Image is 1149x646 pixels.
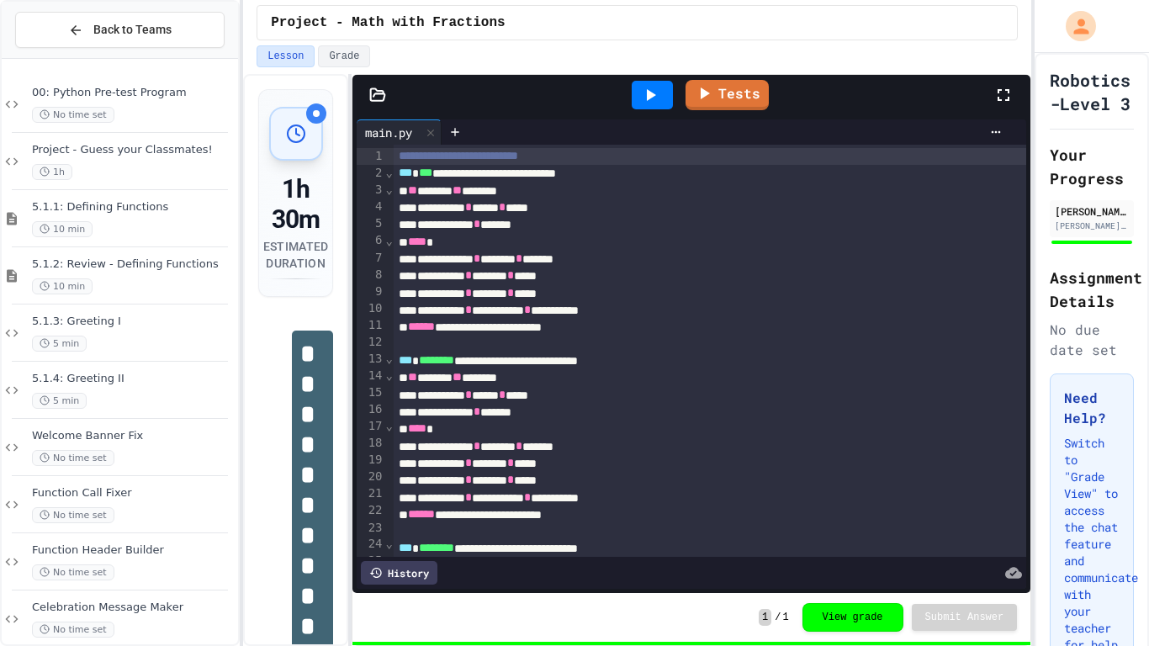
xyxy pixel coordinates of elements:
button: Submit Answer [912,604,1018,631]
div: main.py [357,119,442,145]
div: History [361,561,437,585]
span: 10 min [32,278,93,294]
div: 7 [357,250,384,267]
span: 5.1.1: Defining Functions [32,200,235,214]
span: No time set [32,450,114,466]
div: 12 [357,334,384,351]
div: 24 [357,536,384,553]
div: 14 [357,368,384,384]
div: 25 [357,553,384,569]
span: Fold line [385,234,394,247]
div: 6 [357,232,384,249]
span: Welcome Banner Fix [32,429,235,443]
div: 9 [357,283,384,300]
div: main.py [357,124,421,141]
div: 16 [357,401,384,418]
h2: Your Progress [1050,143,1134,190]
div: 13 [357,351,384,368]
span: Celebration Message Maker [32,601,235,615]
span: 00: Python Pre-test Program [32,86,235,100]
div: 21 [357,485,384,502]
a: Tests [686,80,769,110]
span: 5.1.4: Greeting II [32,372,235,386]
span: 1 [759,609,771,626]
div: 10 [357,300,384,317]
div: 8 [357,267,384,283]
span: 5.1.2: Review - Defining Functions [32,257,235,272]
span: Fold line [385,183,394,196]
button: View grade [802,603,903,632]
div: My Account [1048,7,1100,45]
div: 22 [357,502,384,519]
div: 15 [357,384,384,401]
span: 10 min [32,221,93,237]
span: Function Header Builder [32,543,235,558]
div: [PERSON_NAME][EMAIL_ADDRESS][DOMAIN_NAME] [1055,220,1129,232]
span: Fold line [385,166,394,179]
button: Grade [318,45,370,67]
div: 5 [357,215,384,232]
div: 17 [357,418,384,435]
span: 5 min [32,393,87,409]
span: 5 min [32,336,87,352]
span: No time set [32,107,114,123]
span: Fold line [385,537,394,550]
button: Lesson [257,45,315,67]
div: 2 [357,165,384,182]
div: 19 [357,452,384,469]
div: 23 [357,520,384,537]
div: 11 [357,317,384,334]
span: Project - Guess your Classmates! [32,143,235,157]
span: Fold line [385,419,394,432]
div: 20 [357,469,384,485]
span: 1h [32,164,72,180]
div: 3 [357,182,384,199]
span: Function Call Fixer [32,486,235,500]
span: Project - Math with Fractions [271,13,505,33]
span: No time set [32,564,114,580]
div: [PERSON_NAME] [1055,204,1129,219]
h2: Assignment Details [1050,266,1134,313]
span: 5.1.3: Greeting I [32,315,235,329]
div: No due date set [1050,320,1134,360]
span: 1 [782,611,788,624]
div: Estimated Duration [263,238,329,272]
span: Fold line [385,368,394,382]
div: 4 [357,199,384,215]
span: Back to Teams [93,21,172,39]
span: No time set [32,507,114,523]
span: Submit Answer [925,611,1004,624]
h1: Robotics -Level 3 [1050,68,1134,115]
button: Back to Teams [15,12,225,48]
span: No time set [32,622,114,638]
div: 1 [357,148,384,165]
div: 18 [357,435,384,452]
span: / [775,611,781,624]
h3: Need Help? [1064,388,1120,428]
div: 1h 30m [263,174,329,235]
span: Fold line [385,352,394,365]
